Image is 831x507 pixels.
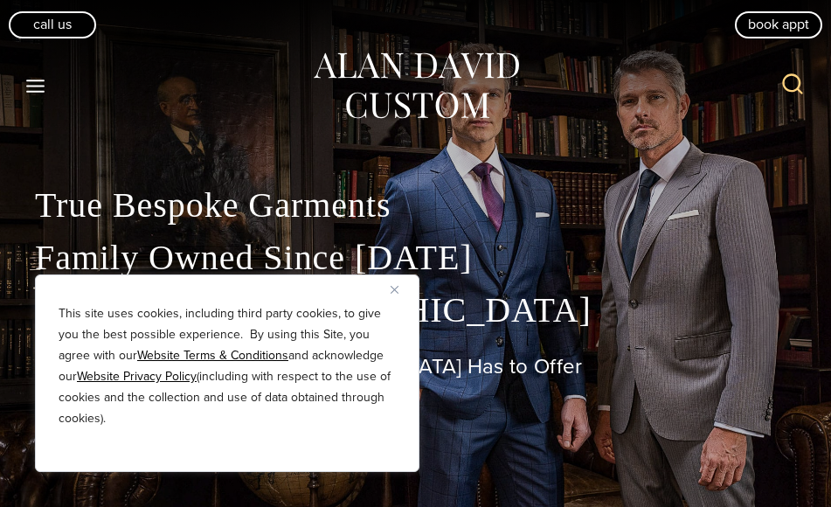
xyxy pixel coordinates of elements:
[391,286,398,294] img: Close
[59,303,396,429] p: This site uses cookies, including third party cookies, to give you the best possible experience. ...
[35,179,796,337] p: True Bespoke Garments Family Owned Since [DATE] Made in the [GEOGRAPHIC_DATA]
[311,47,521,125] img: Alan David Custom
[17,70,54,101] button: Open menu
[735,11,822,38] a: book appt
[9,11,96,38] a: Call Us
[137,346,288,365] a: Website Terms & Conditions
[77,367,197,385] a: Website Privacy Policy
[391,279,412,300] button: Close
[772,65,814,107] button: View Search Form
